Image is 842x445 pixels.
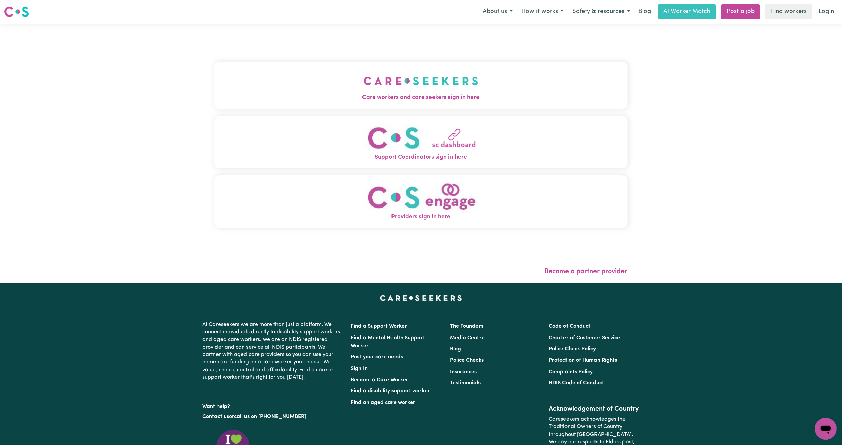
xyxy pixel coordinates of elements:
a: Complaints Policy [549,369,593,375]
a: Insurances [450,369,477,375]
button: How it works [517,5,568,19]
a: Login [815,4,838,19]
a: Post your care needs [351,354,403,360]
a: Find workers [765,4,812,19]
a: AI Worker Match [658,4,716,19]
a: Find an aged care worker [351,400,416,405]
a: Blog [450,346,461,352]
a: Media Centre [450,335,485,341]
a: Find a Support Worker [351,324,407,329]
a: Post a job [721,4,760,19]
a: Police Checks [450,358,484,363]
a: The Founders [450,324,483,329]
iframe: Button to launch messaging window, conversation in progress [815,418,837,440]
h2: Acknowledgement of Country [549,405,639,413]
a: NDIS Code of Conduct [549,380,604,386]
button: Care workers and care seekers sign in here [214,62,628,109]
a: Careseekers logo [4,4,29,20]
a: Find a Mental Health Support Worker [351,335,425,349]
p: At Careseekers we are more than just a platform. We connect individuals directly to disability su... [203,318,343,384]
a: Police Check Policy [549,346,596,352]
p: or [203,410,343,423]
a: Protection of Human Rights [549,358,617,363]
button: Support Coordinators sign in here [214,116,628,169]
span: Support Coordinators sign in here [214,153,628,162]
a: Become a Care Worker [351,377,409,383]
button: Safety & resources [568,5,634,19]
a: call us on [PHONE_NUMBER] [234,414,307,419]
a: Charter of Customer Service [549,335,620,341]
a: Contact us [203,414,229,419]
a: Blog [634,4,655,19]
span: Care workers and care seekers sign in here [214,93,628,102]
button: About us [478,5,517,19]
p: Want help? [203,400,343,410]
a: Careseekers home page [380,295,462,301]
span: Providers sign in here [214,213,628,221]
a: Find a disability support worker [351,388,430,394]
a: Testimonials [450,380,481,386]
a: Code of Conduct [549,324,590,329]
a: Become a partner provider [545,268,628,275]
a: Sign In [351,366,368,371]
img: Careseekers logo [4,6,29,18]
button: Providers sign in here [214,175,628,228]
